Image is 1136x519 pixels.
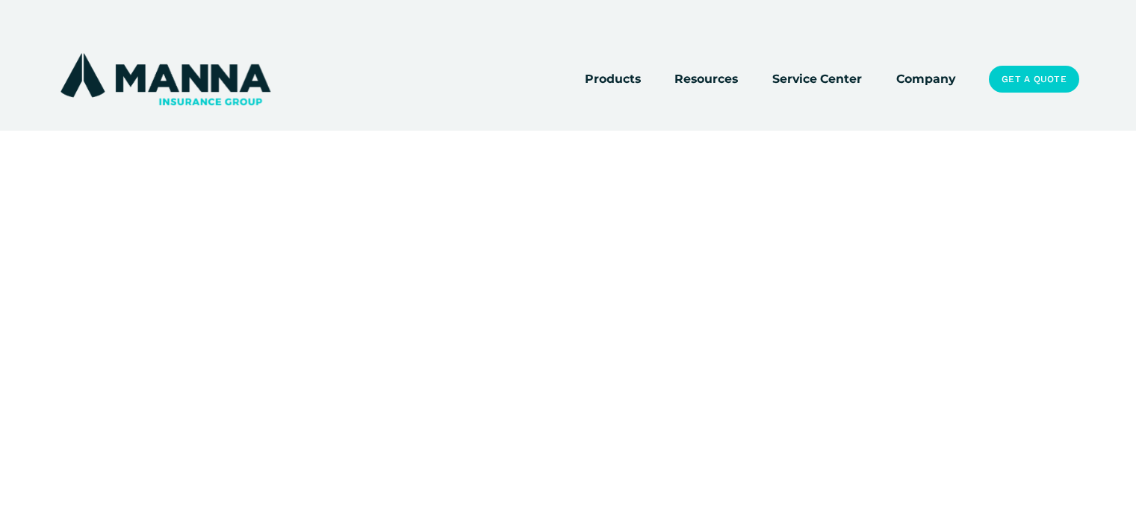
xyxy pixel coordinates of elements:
[674,69,738,88] span: Resources
[989,66,1079,93] a: Get a Quote
[585,69,641,88] span: Products
[896,69,955,90] a: Company
[772,69,862,90] a: Service Center
[674,69,738,90] a: folder dropdown
[57,50,274,108] img: Manna Insurance Group
[585,69,641,90] a: folder dropdown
